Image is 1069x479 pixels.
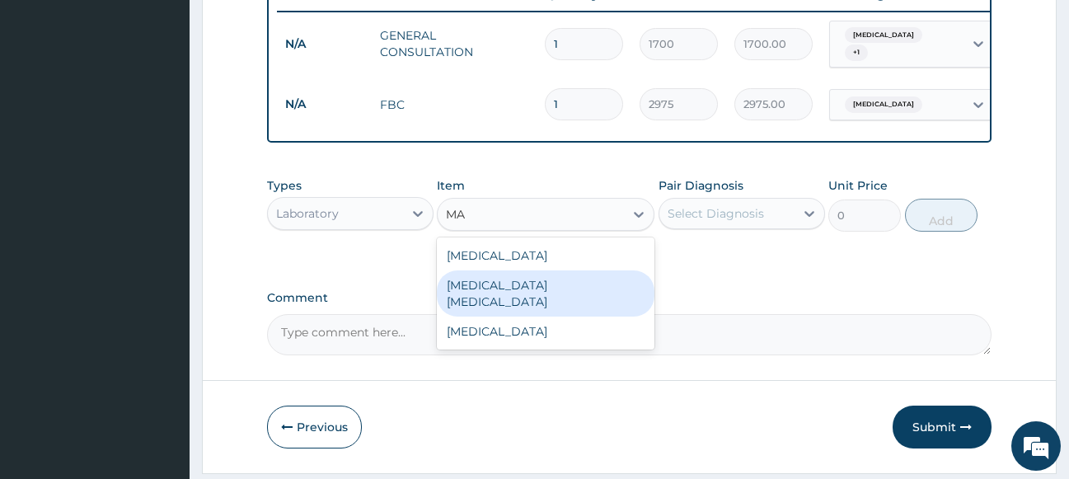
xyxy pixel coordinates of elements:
td: N/A [277,89,372,120]
div: [MEDICAL_DATA] [437,317,654,346]
button: Add [905,199,978,232]
span: [MEDICAL_DATA] [845,27,922,44]
label: Unit Price [828,177,888,194]
span: [MEDICAL_DATA] [845,96,922,113]
label: Types [267,179,302,193]
span: + 1 [845,45,868,61]
button: Previous [267,406,362,448]
label: Item [437,177,465,194]
div: [MEDICAL_DATA] [437,241,654,270]
button: Submit [893,406,992,448]
label: Comment [267,291,992,305]
td: FBC [372,88,537,121]
td: GENERAL CONSULTATION [372,19,537,68]
label: Pair Diagnosis [659,177,743,194]
textarea: Type your message and hit 'Enter' [8,311,314,369]
div: Laboratory [276,205,339,222]
div: Select Diagnosis [668,205,764,222]
div: Minimize live chat window [270,8,310,48]
td: N/A [277,29,372,59]
div: Chat with us now [86,92,277,114]
div: [MEDICAL_DATA] [MEDICAL_DATA] [437,270,654,317]
img: d_794563401_company_1708531726252_794563401 [30,82,67,124]
span: We're online! [96,138,227,304]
